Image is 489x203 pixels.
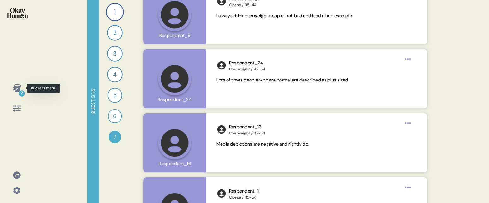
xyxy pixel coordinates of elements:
[216,141,309,147] span: Media depictions are negative and rightly do.
[216,77,348,83] span: Lots of times people who are normal are described as plus sized
[107,25,123,41] div: 2
[229,123,265,131] div: Respondent_16
[216,13,352,19] span: I always think overweight people look bad and lead a bad example
[229,195,259,200] div: Obese / 45-54
[108,109,122,123] div: 6
[229,188,259,195] div: Respondent_1
[19,90,25,97] div: 7
[216,124,227,134] img: l1ibTKarBSWXLOhlfT5LxFP+OttMJpPJZDKZTCbz9PgHEggSPYjZSwEAAAAASUVORK5CYII=
[109,131,121,143] div: 7
[107,46,123,62] div: 3
[216,60,227,70] img: l1ibTKarBSWXLOhlfT5LxFP+OttMJpPJZDKZTCbz9PgHEggSPYjZSwEAAAAASUVORK5CYII=
[7,8,28,18] img: okayhuman.3b1b6348.png
[107,88,122,103] div: 5
[216,188,227,199] img: l1ibTKarBSWXLOhlfT5LxFP+OttMJpPJZDKZTCbz9PgHEggSPYjZSwEAAAAASUVORK5CYII=
[27,84,60,93] div: Buckets menu
[229,3,260,8] div: Obese / 35-44
[229,59,265,67] div: Respondent_24
[107,67,123,82] div: 4
[229,67,265,72] div: Overweight / 45-54
[106,3,124,21] div: 1
[229,131,265,136] div: Overweight / 45-54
